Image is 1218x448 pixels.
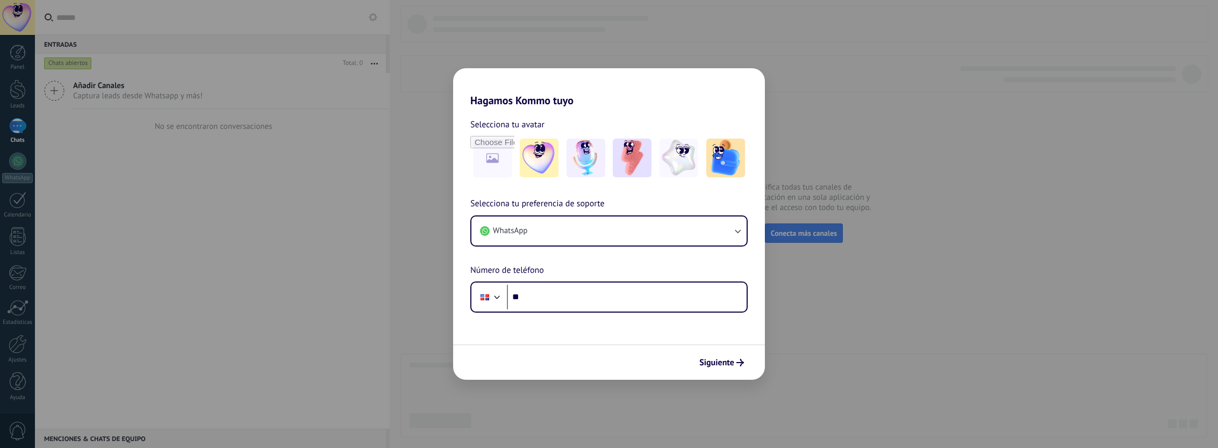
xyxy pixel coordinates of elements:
div: Dominican Republic: + 1 [475,286,495,308]
span: Selecciona tu avatar [470,118,544,132]
span: Siguiente [699,359,734,366]
span: Selecciona tu preferencia de soporte [470,197,605,211]
img: -4.jpeg [660,139,698,177]
img: -5.jpeg [706,139,745,177]
button: Siguiente [694,353,749,372]
img: -1.jpeg [520,139,558,177]
span: WhatsApp [493,226,527,236]
h2: Hagamos Kommo tuyo [453,68,765,107]
span: Número de teléfono [470,264,544,278]
img: -2.jpeg [567,139,605,177]
button: WhatsApp [471,216,747,245]
img: -3.jpeg [613,139,651,177]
